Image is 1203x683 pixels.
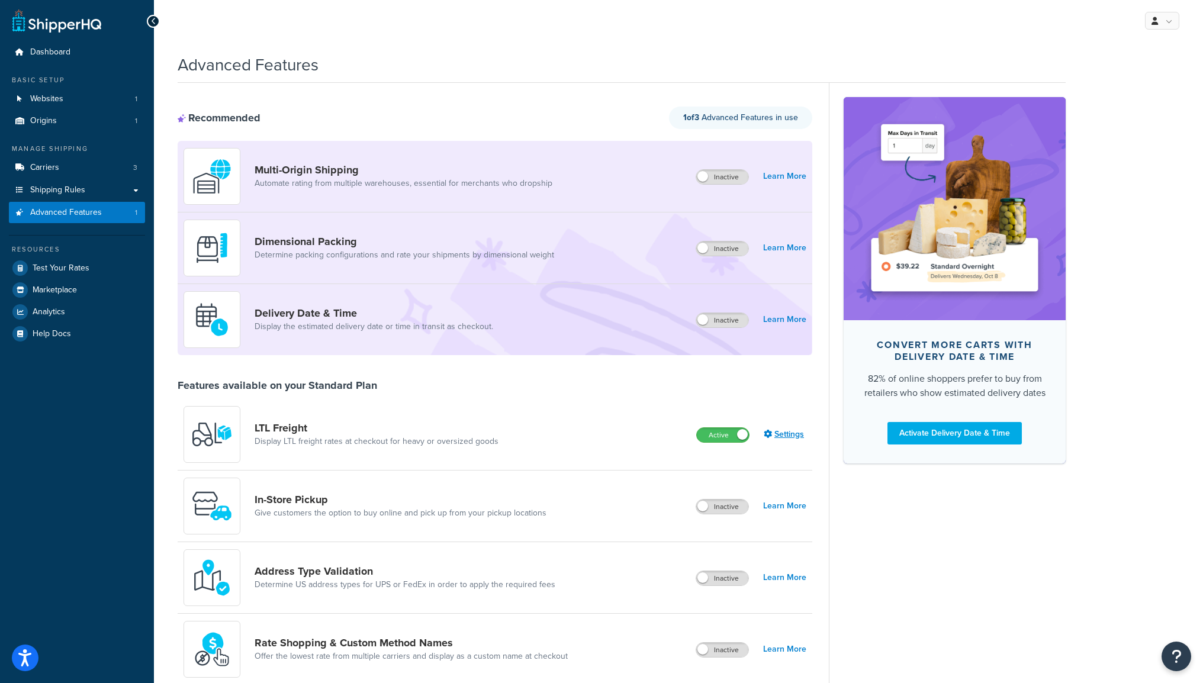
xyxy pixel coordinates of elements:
a: Activate Delivery Date & Time [887,422,1022,444]
a: Rate Shopping & Custom Method Names [255,636,568,649]
li: Carriers [9,157,145,179]
img: gfkeb5ejjkALwAAAABJRU5ErkJggg== [191,299,233,340]
span: Dashboard [30,47,70,57]
li: Origins [9,110,145,132]
a: Shipping Rules [9,179,145,201]
a: Display the estimated delivery date or time in transit as checkout. [255,321,493,333]
div: Manage Shipping [9,144,145,154]
span: Advanced Features in use [683,111,798,124]
a: Offer the lowest rate from multiple carriers and display as a custom name at checkout [255,650,568,662]
div: Features available on your Standard Plan [178,379,377,392]
a: In-Store Pickup [255,493,546,506]
span: 1 [135,94,137,104]
img: DTVBYsAAAAAASUVORK5CYII= [191,227,233,269]
span: 1 [135,208,137,218]
a: Carriers3 [9,157,145,179]
a: Analytics [9,301,145,323]
a: Marketplace [9,279,145,301]
span: Test Your Rates [33,263,89,273]
img: feature-image-ddt-36eae7f7280da8017bfb280eaccd9c446f90b1fe08728e4019434db127062ab4.png [861,115,1048,302]
span: Shipping Rules [30,185,85,195]
label: Inactive [696,241,748,256]
span: Marketplace [33,285,77,295]
a: Learn More [763,569,806,586]
span: Carriers [30,163,59,173]
label: Inactive [696,170,748,184]
img: wfgcfpwTIucLEAAAAASUVORK5CYII= [191,485,233,527]
a: Automate rating from multiple warehouses, essential for merchants who dropship [255,178,552,189]
a: Delivery Date & Time [255,307,493,320]
a: Address Type Validation [255,565,555,578]
a: Dimensional Packing [255,235,554,248]
label: Inactive [696,313,748,327]
label: Active [697,428,749,442]
div: Recommended [178,111,260,124]
a: Multi-Origin Shipping [255,163,552,176]
div: Basic Setup [9,75,145,85]
label: Inactive [696,643,748,657]
button: Open Resource Center [1162,642,1191,671]
a: Learn More [763,311,806,328]
a: Advanced Features1 [9,202,145,224]
strong: 1 of 3 [683,111,699,124]
a: Dashboard [9,41,145,63]
span: 3 [133,163,137,173]
img: kIG8fy0lQAAAABJRU5ErkJggg== [191,557,233,598]
img: WatD5o0RtDAAAAAElFTkSuQmCC [191,156,233,197]
a: Give customers the option to buy online and pick up from your pickup locations [255,507,546,519]
span: Origins [30,116,57,126]
a: Display LTL freight rates at checkout for heavy or oversized goods [255,436,498,447]
a: Learn More [763,641,806,658]
a: Determine US address types for UPS or FedEx in order to apply the required fees [255,579,555,591]
li: Websites [9,88,145,110]
span: Analytics [33,307,65,317]
span: Websites [30,94,63,104]
a: Learn More [763,240,806,256]
a: Settings [764,426,806,443]
div: Resources [9,244,145,254]
span: Advanced Features [30,208,102,218]
img: icon-duo-feat-rate-shopping-ecdd8bed.png [191,629,233,670]
a: Determine packing configurations and rate your shipments by dimensional weight [255,249,554,261]
img: y79ZsPf0fXUFUhFXDzUgf+ktZg5F2+ohG75+v3d2s1D9TjoU8PiyCIluIjV41seZevKCRuEjTPPOKHJsQcmKCXGdfprl3L4q7... [191,414,233,455]
span: 1 [135,116,137,126]
label: Inactive [696,571,748,585]
span: Help Docs [33,329,71,339]
h1: Advanced Features [178,53,319,76]
a: Learn More [763,498,806,514]
li: Advanced Features [9,202,145,224]
a: Learn More [763,168,806,185]
div: Convert more carts with delivery date & time [863,339,1047,363]
a: Websites1 [9,88,145,110]
label: Inactive [696,500,748,514]
div: 82% of online shoppers prefer to buy from retailers who show estimated delivery dates [863,372,1047,400]
a: Origins1 [9,110,145,132]
a: Test Your Rates [9,257,145,279]
a: LTL Freight [255,421,498,434]
a: Help Docs [9,323,145,344]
